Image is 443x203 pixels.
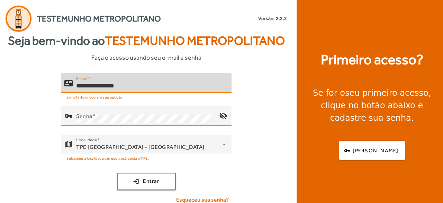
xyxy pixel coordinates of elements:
strong: Seja bem-vindo ao [8,32,285,50]
mat-label: Localidade [76,137,97,142]
span: Faça o acesso usando seu e-mail e senha [91,53,201,62]
mat-icon: contact_mail [64,79,73,87]
mat-hint: E-mail informado em sua petição. [66,93,124,101]
button: Entrar [117,173,176,190]
span: [PERSON_NAME] [353,147,398,155]
span: Testemunho Metropolitano [37,12,161,25]
small: Versão: 2.2.2 [258,15,287,22]
strong: seu primeiro acesso [345,88,428,98]
mat-icon: map [64,140,73,149]
div: Se for o , clique no botão abaixo e cadastre sua senha. [305,87,439,124]
mat-icon: vpn_key [64,112,73,120]
strong: Primeiro acesso? [321,49,423,70]
mat-label: E-mail [76,76,88,81]
img: Logo Agenda [6,6,31,32]
span: Entrar [143,177,159,185]
mat-hint: Selecione a localidade em que você apoia o TPE. [66,154,149,162]
button: [PERSON_NAME] [339,141,405,160]
span: TPE [GEOGRAPHIC_DATA] - [GEOGRAPHIC_DATA] [76,144,205,150]
span: Testemunho Metropolitano [105,34,285,48]
mat-label: Senha [76,112,92,119]
mat-icon: visibility_off [215,108,232,124]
